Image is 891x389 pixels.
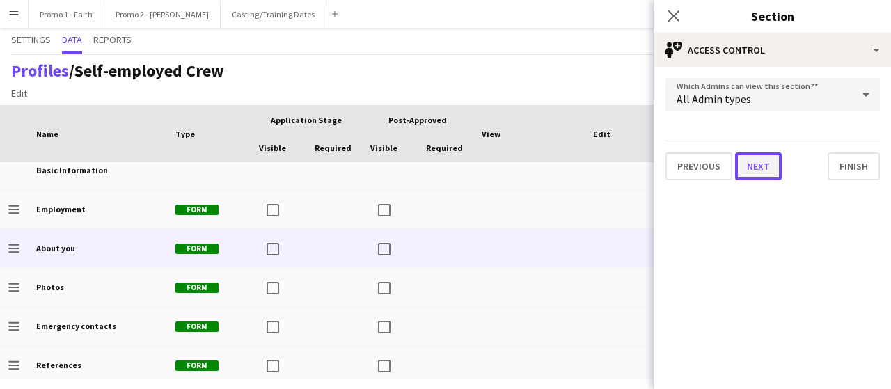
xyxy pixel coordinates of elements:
[221,1,326,28] button: Casting/Training Dates
[593,129,610,139] span: Edit
[36,321,116,331] b: Emergency contacts
[271,115,342,125] span: Application stage
[6,84,33,102] a: Edit
[175,205,219,215] span: Form
[29,1,104,28] button: Promo 1 - Faith
[104,1,221,28] button: Promo 2 - [PERSON_NAME]
[259,143,286,153] span: Visible
[665,152,732,180] button: Previous
[426,143,463,153] span: Required
[175,129,195,139] span: Type
[93,35,132,45] span: Reports
[677,92,751,106] span: All Admin types
[175,283,219,293] span: Form
[36,129,58,139] span: Name
[36,165,108,175] b: Basic Information
[828,152,880,180] button: Finish
[654,7,891,25] h3: Section
[11,87,27,100] span: Edit
[36,243,75,253] b: About you
[315,143,352,153] span: Required
[36,360,81,370] b: References
[482,129,500,139] span: View
[36,204,86,214] b: Employment
[74,60,224,81] span: Self-employed Crew
[175,244,219,254] span: Form
[11,60,69,81] a: Profiles
[175,321,219,332] span: Form
[11,61,224,81] h1: /
[36,282,64,292] b: Photos
[735,152,782,180] button: Next
[388,115,447,125] span: Post-Approved
[654,33,891,67] div: Access control
[62,35,82,45] span: Data
[11,35,51,45] span: Settings
[175,360,219,371] span: Form
[370,143,397,153] span: Visible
